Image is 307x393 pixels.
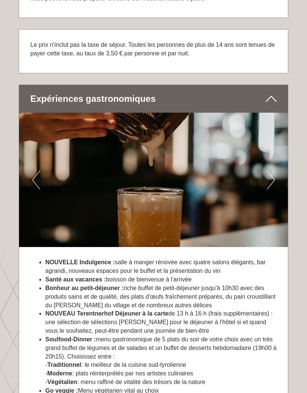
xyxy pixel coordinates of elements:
button: précédent [32,171,40,189]
strong: Bonheur au petit-déjeuner : [45,285,124,291]
button: SUIVANT [267,171,275,189]
li: riche buffet de petit-déjeuner jusqu'à 10h30 avec des produits sains et de qualité, des plats d'œ... [45,284,277,310]
p: Le prix n'inclut pas la taxe de séjour. Toutes les personnes de plus de 14 ans sont tenues de pay... [30,41,277,58]
strong: NOUVEAU Terentnerhof Déjeuner à la carte [45,310,168,317]
strong: Moderne [47,370,72,377]
li: boisson de bienvenue à l'arrivée [45,275,277,284]
li: menu gastronomique de 5 plats du soir de votre choix avec un très grand buffet de légumes et de s... [45,335,277,387]
strong: Santé aux vacances : [45,276,106,283]
strong: NOUVELLE Indulgence : [45,259,115,265]
strong: Traditionnel [47,362,81,368]
li: salle à manger rénovée avec quatre salons élégants, bar agrandi, nouveaux espaces pour le buffet ... [45,258,277,275]
strong: Végétalien [47,379,77,385]
div: Expériences gastronomiques [19,85,288,113]
li: de 13 h à 16 h (frais supplémentaires) : une sélection de sélections [PERSON_NAME] pour le déjeun... [45,310,277,335]
strong: Soulfood-Dinner : [45,336,96,342]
